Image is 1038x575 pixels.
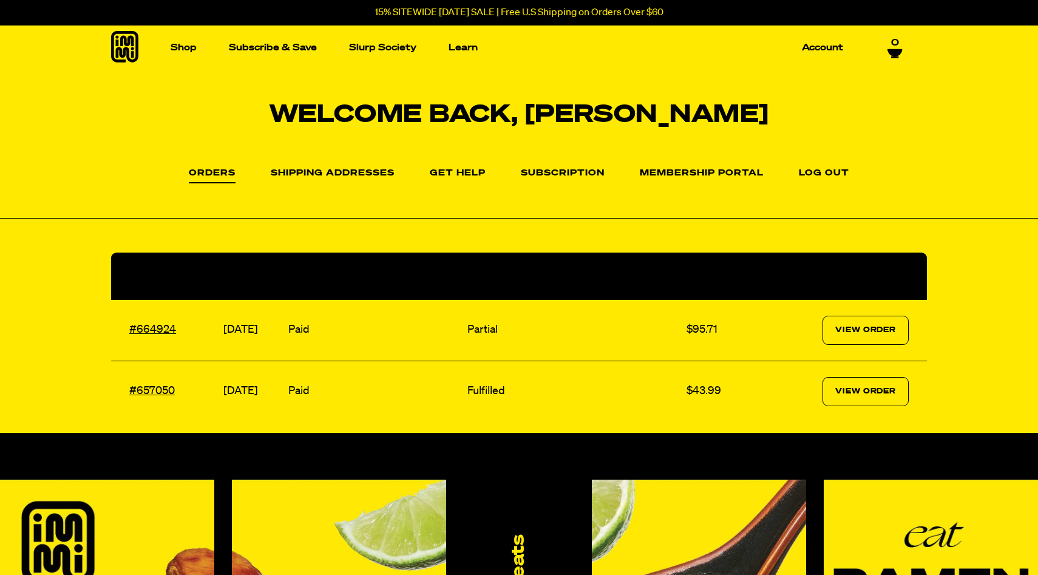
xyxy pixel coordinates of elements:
[285,300,464,361] td: Paid
[129,386,175,396] a: #657050
[375,7,663,18] p: 15% SITEWIDE [DATE] SALE | Free U.S Shipping on Orders Over $60
[799,169,849,179] a: Log out
[887,38,903,58] a: 0
[823,377,909,406] a: View Order
[224,38,322,57] a: Subscribe & Save
[344,38,421,57] a: Slurp Society
[271,169,395,179] a: Shipping Addresses
[430,169,486,179] a: Get Help
[464,361,684,422] td: Fulfilled
[464,253,684,300] th: Fulfillment Status
[220,253,286,300] th: Date
[166,26,848,70] nav: Main navigation
[684,361,755,422] td: $43.99
[285,361,464,422] td: Paid
[220,300,286,361] td: [DATE]
[166,38,202,57] a: Shop
[189,169,236,183] a: Orders
[684,300,755,361] td: $95.71
[464,300,684,361] td: Partial
[521,169,605,179] a: Subscription
[640,169,764,179] a: Membership Portal
[797,38,848,57] a: Account
[129,324,176,335] a: #664924
[891,38,899,49] span: 0
[823,316,909,345] a: View Order
[111,253,220,300] th: Order
[444,38,483,57] a: Learn
[220,361,286,422] td: [DATE]
[285,253,464,300] th: Payment Status
[684,253,755,300] th: Total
